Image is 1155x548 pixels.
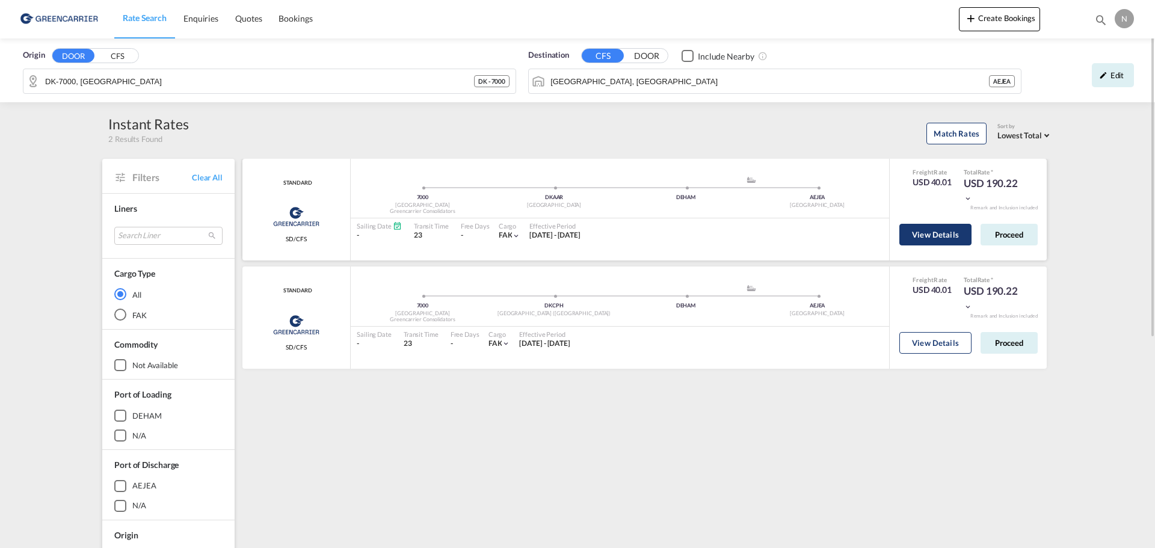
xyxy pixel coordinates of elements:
[417,194,429,200] span: 7000
[114,309,223,321] md-radio-button: FAK
[620,194,752,202] div: DEHAM
[114,203,137,214] span: Liners
[286,343,306,351] span: SD/CFS
[964,176,1024,205] div: USD 190.22
[417,302,429,309] span: 7000
[529,230,581,239] span: [DATE] - [DATE]
[997,123,1053,131] div: Sort by
[114,339,158,349] span: Commodity
[751,310,883,318] div: [GEOGRAPHIC_DATA]
[899,332,972,354] button: View Details
[357,221,402,230] div: Sailing Date
[461,230,463,241] div: -
[529,221,581,230] div: Effective Period
[682,49,754,62] md-checkbox: Checkbox No Ink
[488,330,511,339] div: Cargo
[357,339,392,349] div: -
[899,224,972,245] button: View Details
[280,179,312,187] span: STANDARD
[52,49,94,63] button: DOOR
[132,360,178,371] div: not available
[964,11,978,25] md-icon: icon-plus 400-fg
[1092,63,1134,87] div: icon-pencilEdit
[519,339,570,348] span: [DATE] - [DATE]
[758,51,768,61] md-icon: Unchecked: Ignores neighbouring ports when fetching rates.Checked : Includes neighbouring ports w...
[280,179,312,187] div: Contract / Rate Agreement / Tariff / Spot Pricing Reference Number: STANDARD
[512,232,520,240] md-icon: icon-chevron-down
[235,13,262,23] span: Quotes
[404,330,439,339] div: Transit Time
[1115,9,1134,28] div: N
[744,177,759,183] md-icon: assets/icons/custom/ship-fill.svg
[357,208,488,215] div: Greencarrier Consolidators
[529,69,1021,93] md-input-container: Jebel Ali, AEJEA
[964,276,1024,284] div: Total Rate
[357,316,488,324] div: Greencarrier Consolidators
[1099,71,1107,79] md-icon: icon-pencil
[45,72,474,90] input: Search by Door
[959,7,1040,31] button: icon-plus 400-fgCreate Bookings
[357,330,392,339] div: Sailing Date
[23,69,516,93] md-input-container: DK-7000, Fredericia
[132,171,192,184] span: Filters
[451,330,479,339] div: Free Days
[108,134,162,144] span: 2 Results Found
[114,389,171,399] span: Port of Loading
[114,500,223,512] md-checkbox: N/A
[626,49,668,63] button: DOOR
[502,339,510,348] md-icon: icon-chevron-down
[123,13,167,23] span: Rate Search
[964,194,972,203] md-icon: icon-chevron-down
[132,430,146,441] div: N/A
[488,339,502,348] span: FAK
[913,176,952,188] div: USD 40.01
[529,230,581,241] div: 01 Sep 2025 - 31 Oct 2025
[964,303,972,311] md-icon: icon-chevron-down
[519,339,570,349] div: 01 Sep 2025 - 31 Oct 2025
[499,221,521,230] div: Cargo
[1094,13,1107,31] div: icon-magnify
[990,276,993,283] span: Subject to Remarks
[488,202,620,209] div: [GEOGRAPHIC_DATA]
[280,287,312,295] span: STANDARD
[114,429,223,442] md-checkbox: N/A
[488,194,620,202] div: DKAAR
[114,268,155,280] div: Cargo Type
[961,313,1047,319] div: Remark and Inclusion included
[964,168,1024,176] div: Total Rate
[744,285,759,291] md-icon: assets/icons/custom/ship-fill.svg
[926,123,987,144] button: Match Rates
[414,230,449,241] div: 23
[990,168,993,176] span: Subject to Remarks
[286,235,306,243] span: SD/CFS
[528,49,569,61] span: Destination
[280,287,312,295] div: Contract / Rate Agreement / Tariff / Spot Pricing Reference Number: STANDARD
[183,13,218,23] span: Enquiries
[519,330,570,339] div: Effective Period
[23,49,45,61] span: Origin
[989,75,1015,87] div: AEJEA
[997,128,1053,141] md-select: Select: Lowest Total
[961,205,1047,211] div: Remark and Inclusion included
[279,13,312,23] span: Bookings
[269,310,323,340] img: Greencarrier Consolidators
[132,410,162,421] div: DEHAM
[913,276,952,284] div: Freight Rate
[698,51,754,63] div: Include Nearby
[478,77,505,85] span: DK - 7000
[964,284,1024,313] div: USD 190.22
[1094,13,1107,26] md-icon: icon-magnify
[108,114,189,134] div: Instant Rates
[981,224,1038,245] button: Proceed
[751,202,883,209] div: [GEOGRAPHIC_DATA]
[96,49,138,63] button: CFS
[461,221,490,230] div: Free Days
[488,310,620,318] div: [GEOGRAPHIC_DATA] ([GEOGRAPHIC_DATA])
[132,480,156,491] div: AEJEA
[114,530,138,540] span: Origin
[114,460,179,470] span: Port of Discharge
[620,302,752,310] div: DEHAM
[913,284,952,296] div: USD 40.01
[751,194,883,202] div: AEJEA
